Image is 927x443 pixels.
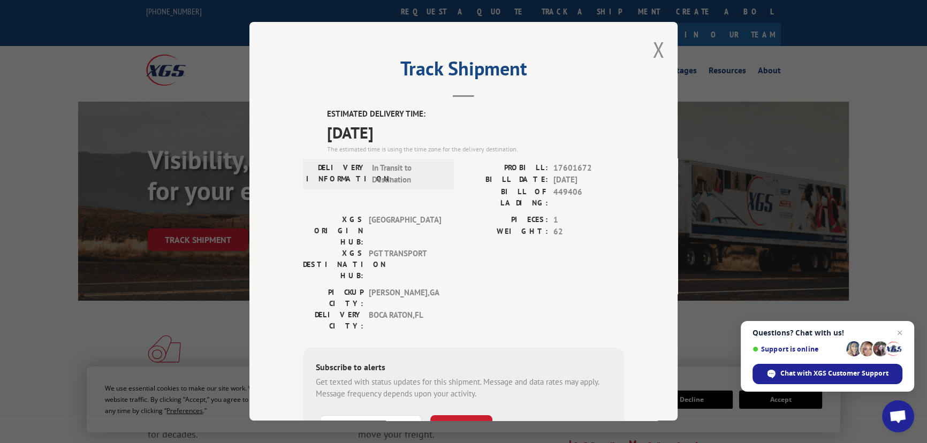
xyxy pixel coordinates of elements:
[303,287,363,309] label: PICKUP CITY:
[372,162,444,186] span: In Transit to Destination
[463,174,548,186] label: BILL DATE:
[553,226,624,238] span: 62
[369,287,441,309] span: [PERSON_NAME] , GA
[553,162,624,174] span: 17601672
[369,214,441,248] span: [GEOGRAPHIC_DATA]
[303,214,363,248] label: XGS ORIGIN HUB:
[463,214,548,226] label: PIECES:
[303,61,624,81] h2: Track Shipment
[306,162,367,186] label: DELIVERY INFORMATION:
[369,248,441,281] span: PGT TRANSPORT
[303,248,363,281] label: XGS DESTINATION HUB:
[753,345,842,353] span: Support is online
[316,361,611,376] div: Subscribe to alerts
[303,309,363,332] label: DELIVERY CITY:
[327,120,624,144] span: [DATE]
[893,326,906,339] span: Close chat
[780,369,888,378] span: Chat with XGS Customer Support
[327,144,624,154] div: The estimated time is using the time zone for the delivery destination.
[327,108,624,120] label: ESTIMATED DELIVERY TIME:
[320,415,422,438] input: Phone Number
[316,376,611,400] div: Get texted with status updates for this shipment. Message and data rates may apply. Message frequ...
[753,329,902,337] span: Questions? Chat with us!
[553,174,624,186] span: [DATE]
[463,186,548,209] label: BILL OF LADING:
[652,35,664,64] button: Close modal
[753,364,902,384] div: Chat with XGS Customer Support
[369,309,441,332] span: BOCA RATON , FL
[553,214,624,226] span: 1
[553,186,624,209] span: 449406
[430,415,492,438] button: SUBSCRIBE
[882,400,914,432] div: Open chat
[463,226,548,238] label: WEIGHT:
[463,162,548,174] label: PROBILL:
